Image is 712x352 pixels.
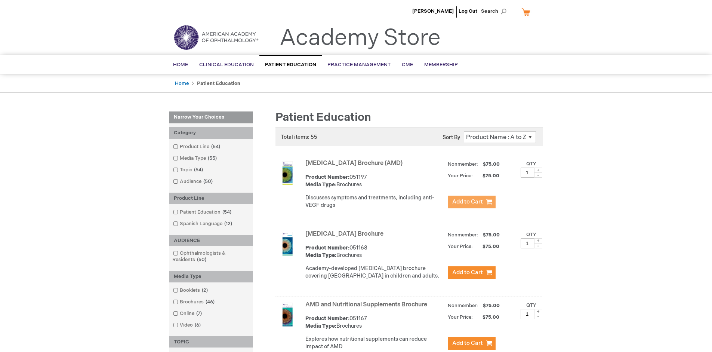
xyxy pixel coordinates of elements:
span: Membership [424,62,458,68]
span: Clinical Education [199,62,254,68]
label: Qty [526,161,536,167]
span: Add to Cart [452,269,483,276]
span: $75.00 [482,303,501,309]
div: AUDIENCE [169,235,253,247]
div: Category [169,127,253,139]
span: Add to Cart [452,340,483,347]
a: Video6 [171,322,204,329]
strong: Narrow Your Choices [169,111,253,123]
span: Patient Education [265,62,316,68]
div: TOPIC [169,336,253,348]
span: 50 [195,257,208,263]
a: [MEDICAL_DATA] Brochure [305,230,383,238]
strong: Product Number: [305,174,349,180]
span: Add to Cart [452,198,483,205]
strong: Your Price: [448,314,473,320]
button: Add to Cart [448,196,496,208]
a: Home [175,80,189,86]
a: Audience50 [171,178,216,185]
span: 55 [206,155,219,161]
a: Booklets2 [171,287,211,294]
span: 6 [193,322,203,328]
div: Media Type [169,271,253,282]
strong: Media Type: [305,323,336,329]
p: Explores how nutritional supplements can reduce impact of AMD [305,336,444,351]
span: 12 [222,221,234,227]
div: 051168 Brochures [305,244,444,259]
button: Add to Cart [448,266,496,279]
strong: Product Number: [305,245,349,251]
span: $75.00 [474,244,500,250]
a: Media Type55 [171,155,220,162]
strong: Media Type: [305,252,336,258]
strong: Your Price: [448,244,473,250]
span: 50 [201,178,215,184]
span: Search [481,4,509,19]
button: Add to Cart [448,337,496,350]
strong: Nonmember: [448,160,478,169]
span: Patient Education [275,111,371,124]
p: Discusses symptoms and treatments, including anti-VEGF drugs [305,194,444,209]
p: Academy-developed [MEDICAL_DATA] brochure covering [GEOGRAPHIC_DATA] in children and adults. [305,265,444,280]
a: Spanish Language12 [171,220,235,227]
input: Qty [521,238,534,248]
span: 46 [204,299,216,305]
label: Qty [526,232,536,238]
strong: Nonmember: [448,301,478,310]
a: [MEDICAL_DATA] Brochure (AMD) [305,160,403,167]
a: Log Out [459,8,477,14]
label: Qty [526,302,536,308]
span: Total items: 55 [281,134,317,140]
span: CME [402,62,413,68]
div: Product Line [169,193,253,204]
span: 7 [194,310,204,316]
span: $75.00 [474,173,500,179]
div: 051197 Brochures [305,174,444,189]
div: 051167 Brochures [305,315,444,330]
input: Qty [521,309,534,319]
a: Ophthalmologists & Residents50 [171,250,251,263]
span: 54 [221,209,233,215]
a: Product Line54 [171,143,223,150]
span: $75.00 [482,161,501,167]
a: Online7 [171,310,205,317]
strong: Patient Education [197,80,240,86]
span: $75.00 [482,232,501,238]
strong: Media Type: [305,181,336,188]
a: Brochures46 [171,299,218,306]
a: [PERSON_NAME] [412,8,454,14]
strong: Nonmember: [448,230,478,240]
img: Age-Related Macular Degeneration Brochure (AMD) [275,161,299,185]
a: Patient Education54 [171,209,234,216]
span: Home [173,62,188,68]
span: 2 [200,287,210,293]
strong: Your Price: [448,173,473,179]
label: Sort By [443,134,460,141]
span: $75.00 [474,314,500,320]
img: AMD and Nutritional Supplements Brochure [275,303,299,327]
span: Practice Management [327,62,391,68]
strong: Product Number: [305,315,349,322]
a: Topic54 [171,166,206,174]
input: Qty [521,168,534,178]
a: Academy Store [280,25,441,52]
a: AMD and Nutritional Supplements Brochure [305,301,427,308]
span: 54 [209,144,222,150]
img: Amblyopia Brochure [275,232,299,256]
span: 54 [192,167,205,173]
